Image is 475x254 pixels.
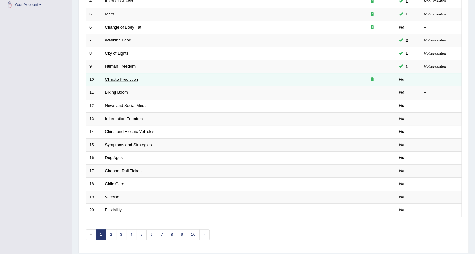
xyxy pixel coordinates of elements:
a: 7 [157,229,167,240]
div: – [424,181,458,187]
small: Not Evaluated [424,38,446,42]
div: – [424,194,458,200]
a: Dog Ages [105,155,123,160]
span: You can still take this question [403,63,410,70]
td: 6 [86,21,102,34]
div: – [424,129,458,135]
a: City of Lights [105,51,129,56]
a: 2 [106,229,116,240]
div: Exam occurring question [352,25,392,30]
em: No [399,129,404,134]
div: – [424,25,458,30]
td: 15 [86,138,102,152]
td: 7 [86,34,102,47]
a: Vaccine [105,195,119,199]
em: No [399,181,404,186]
span: You can still take this question [403,11,410,17]
div: – [424,142,458,148]
a: Mars [105,12,114,16]
em: No [399,116,404,121]
em: No [399,142,404,147]
div: Exam occurring question [352,11,392,17]
div: – [424,77,458,83]
small: Not Evaluated [424,12,446,16]
span: « [86,229,96,240]
em: No [399,25,404,30]
span: You can still take this question [403,50,410,57]
a: News and Social Media [105,103,148,108]
div: – [424,116,458,122]
a: Cheaper Rail Tickets [105,168,143,173]
td: 19 [86,190,102,204]
a: Symptoms and Strategies [105,142,152,147]
td: 12 [86,99,102,112]
a: 8 [167,229,177,240]
a: China and Electric Vehicles [105,129,155,134]
span: You can still take this question [403,37,410,44]
td: 5 [86,8,102,21]
a: Biking Boom [105,90,128,95]
td: 11 [86,86,102,99]
a: Washing Food [105,38,131,42]
em: No [399,90,404,95]
td: 16 [86,152,102,165]
a: 4 [126,229,136,240]
small: Not Evaluated [424,52,446,55]
a: Change of Body Fat [105,25,141,30]
em: No [399,168,404,173]
a: 9 [177,229,187,240]
a: Information Freedom [105,116,143,121]
a: » [199,229,210,240]
em: No [399,207,404,212]
a: 10 [187,229,199,240]
a: 5 [136,229,147,240]
small: Not Evaluated [424,64,446,68]
td: 9 [86,60,102,73]
td: 14 [86,125,102,139]
em: No [399,77,404,82]
a: 1 [96,229,106,240]
a: 3 [116,229,126,240]
em: No [399,155,404,160]
div: – [424,103,458,109]
em: No [399,103,404,108]
a: Flexibility [105,207,122,212]
em: No [399,195,404,199]
td: 20 [86,204,102,217]
td: 13 [86,112,102,125]
a: 6 [146,229,157,240]
td: 10 [86,73,102,86]
td: 18 [86,178,102,191]
a: Child Care [105,181,124,186]
td: 17 [86,164,102,178]
div: – [424,168,458,174]
a: Climate Prediction [105,77,138,82]
div: – [424,90,458,96]
a: Human Freedom [105,64,136,69]
div: – [424,207,458,213]
div: Exam occurring question [352,77,392,83]
td: 8 [86,47,102,60]
div: – [424,155,458,161]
